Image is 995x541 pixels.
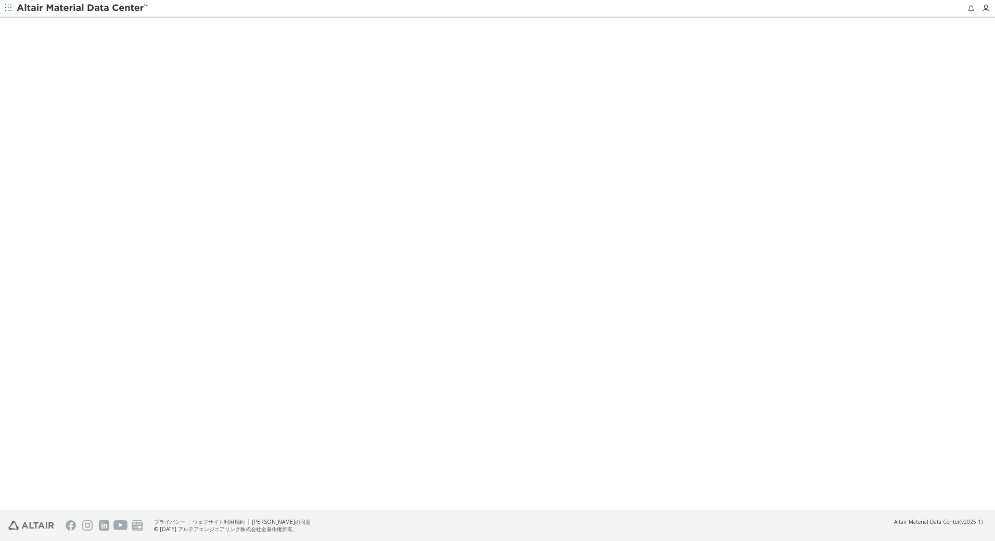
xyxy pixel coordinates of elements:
[8,521,54,530] img: アルテアエンジニアリング
[894,518,983,525] div: (v2025.1)
[154,525,311,533] div: © [DATE] アルテアエンジニアリング株式会社全著作権所有。
[894,518,960,525] span: Altair Material Data Center
[193,518,245,525] a: ウェブサイト利用規約
[154,518,185,525] a: プライバシー
[252,518,311,525] a: [PERSON_NAME]の同意
[17,3,149,14] img: Altair Material Data Center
